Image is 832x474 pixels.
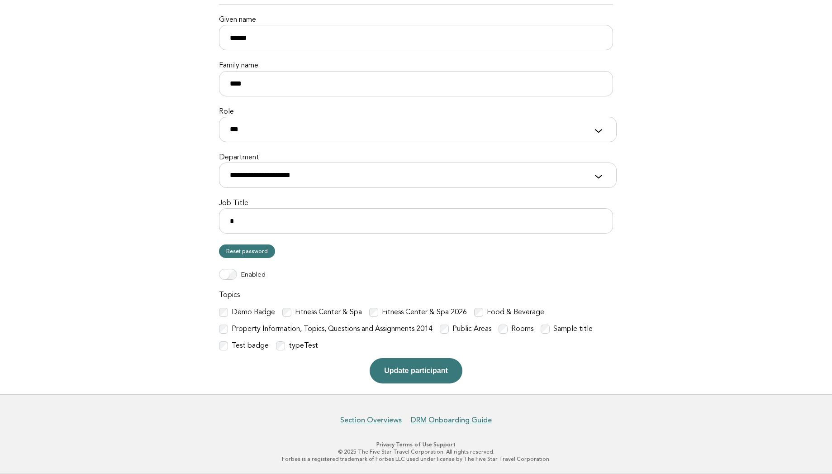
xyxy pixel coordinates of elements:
[487,308,544,317] label: Food & Beverage
[289,341,318,351] label: typeTest
[219,107,613,117] label: Role
[232,325,433,334] label: Property Information, Topics, Questions and Assignments 2014
[219,199,613,208] label: Job Title
[295,308,362,317] label: Fitness Center & Spa
[219,244,275,258] a: Reset password
[232,308,275,317] label: Demo Badge
[219,153,613,163] label: Department
[452,325,491,334] label: Public Areas
[396,441,432,448] a: Terms of Use
[219,15,613,25] label: Given name
[139,441,693,448] p: · ·
[433,441,456,448] a: Support
[139,448,693,455] p: © 2025 The Five Star Travel Corporation. All rights reserved.
[370,358,462,383] button: Update participant
[553,325,593,334] label: Sample title
[219,61,613,71] label: Family name
[219,291,613,300] label: Topics
[232,341,269,351] label: Test badge
[376,441,395,448] a: Privacy
[411,416,492,425] a: DRM Onboarding Guide
[241,271,266,280] label: Enabled
[511,325,533,334] label: Rooms
[340,416,402,425] a: Section Overviews
[139,455,693,463] p: Forbes is a registered trademark of Forbes LLC used under license by The Five Star Travel Corpora...
[382,308,467,317] label: Fitness Center & Spa 2026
